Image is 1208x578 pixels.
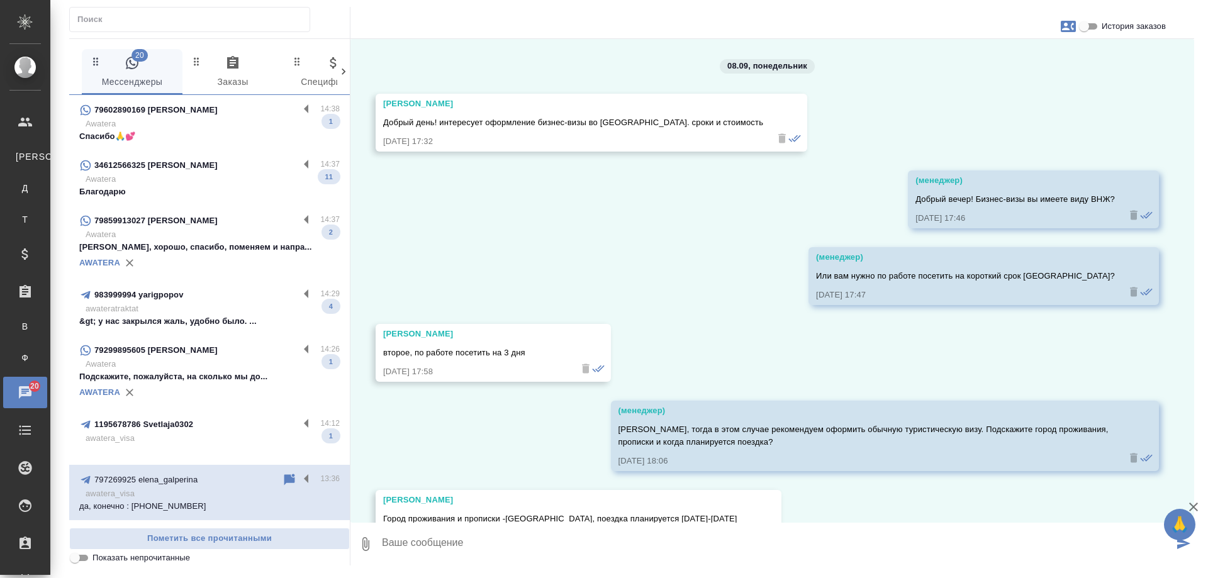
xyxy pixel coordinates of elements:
div: [DATE] 17:58 [383,365,567,378]
button: Удалить привязку [120,383,139,402]
p: 14:26 [320,343,340,355]
svg: Зажми и перетащи, чтобы поменять порядок вкладок [90,55,102,67]
span: Заказы [190,55,276,90]
span: 1 [322,355,340,368]
span: 1 [322,115,340,128]
p: Awatera [86,358,340,370]
p: 14:12 [320,417,340,430]
span: Мессенджеры [89,55,175,90]
div: [DATE] 17:46 [915,212,1115,225]
p: 983999994 yarigpopov [94,289,184,301]
span: [PERSON_NAME], тогда в этом случае рекомендуем оформить обычную туристическую визу. Подскажите го... [618,425,1111,447]
div: (менеджер) [915,174,1115,187]
span: второе, по работе посетить на 3 дня [383,348,525,357]
p: awatera_visa [86,432,340,445]
p: Благодарю [79,186,340,198]
div: Пометить непрочитанным [282,472,297,487]
p: 14:37 [320,213,340,226]
p: awateratraktat [86,303,340,315]
div: 79602890169 [PERSON_NAME]14:38AwateraСпасибо🙏💕1 [69,95,350,150]
div: (менеджер) [618,404,1116,417]
input: Поиск [77,11,310,28]
span: Т [16,213,35,226]
span: В [16,320,35,333]
div: [DATE] 18:06 [618,455,1116,467]
p: да, конечно : [PHONE_NUMBER] [79,500,340,513]
a: В [9,314,41,339]
a: AWATERA [79,387,120,397]
div: 797269925 elena_galperina13:36awatera_visaда, конечно : [PHONE_NUMBER] [69,465,350,520]
div: [DATE] 17:47 [816,289,1115,301]
a: Т [9,207,41,232]
a: AWATERA [79,258,120,267]
div: 1195678786 Svetlaja030214:12awatera_visa1 [69,409,350,465]
div: (менеджер) [816,251,1115,264]
div: 34612566325 [PERSON_NAME]14:37AwateraБлагодарю11 [69,150,350,206]
p: 79299895605 [PERSON_NAME] [94,344,218,357]
p: 79602890169 [PERSON_NAME] [94,104,218,116]
span: 11 [318,170,340,183]
p: 1195678786 Svetlaja0302 [94,418,193,431]
p: 13:36 [320,472,340,485]
div: 79859913027 [PERSON_NAME]14:37Awatera[PERSON_NAME], хорошо, спасибо, поменяем и напра...2AWATERA [69,206,350,280]
span: 4 [322,300,340,313]
div: [PERSON_NAME] [383,97,763,110]
div: [PERSON_NAME] [383,494,737,506]
span: 20 [131,49,148,62]
button: Пометить все прочитанными [69,528,350,550]
p: Awatera [86,118,340,130]
div: 79299895605 [PERSON_NAME]14:26AwateraПодскажите, пожалуйста, на сколько мы до...1AWATERA [69,335,350,409]
p: Awatera [86,228,340,241]
a: 20 [3,377,47,408]
p: 797269925 elena_galperina [94,474,198,486]
button: Удалить привязку [120,253,139,272]
span: [PERSON_NAME] [16,150,35,163]
span: История заказов [1102,20,1166,33]
span: 20 [23,380,47,392]
p: 14:38 [320,103,340,115]
button: 🙏 [1164,509,1195,540]
span: 🙏 [1169,511,1190,538]
p: Подскажите, пожалуйста, на сколько мы до... [79,370,340,383]
span: Пометить все прочитанными [76,531,343,546]
a: [PERSON_NAME] [9,144,41,169]
p: &gt; у нас закрылся жаль, удобно было. ... [79,315,340,328]
span: Или вам нужно по работе посетить на короткий срок [GEOGRAPHIC_DATA]? [816,271,1115,281]
p: 14:29 [320,287,340,300]
div: [PERSON_NAME] [383,328,567,340]
div: 983999994 yarigpopov14:29awateratraktat&gt; у нас закрылся жаль, удобно было. ...4 [69,280,350,335]
p: awatera_visa [86,487,340,500]
span: Спецификации [291,55,376,90]
div: [DATE] 17:32 [383,135,763,148]
span: Добрый день! интересует оформление бизнес-визы во [GEOGRAPHIC_DATA]. сроки и стоимость [383,118,763,127]
p: 08.09, понедельник [727,60,807,72]
a: Ф [9,345,41,370]
p: [PERSON_NAME], хорошо, спасибо, поменяем и напра... [79,241,340,253]
span: Показать непрочитанные [92,552,190,564]
span: 1 [322,430,340,442]
span: Ф [16,352,35,364]
p: 14:37 [320,158,340,170]
p: Awatera [86,173,340,186]
svg: Зажми и перетащи, чтобы поменять порядок вкладок [291,55,303,67]
span: Город проживания и прописки -[GEOGRAPHIC_DATA], поездка планируется [DATE]-[DATE] [383,514,737,523]
span: Д [16,182,35,194]
button: Заявки [1053,11,1083,42]
span: 2 [322,226,340,238]
p: Спасибо🙏💕 [79,130,340,143]
span: Добрый вечер! Бизнес-визы вы имеете виду ВНЖ? [915,194,1115,204]
a: Д [9,175,41,201]
p: 34612566325 [PERSON_NAME] [94,159,218,172]
p: 79859913027 [PERSON_NAME] [94,214,218,227]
